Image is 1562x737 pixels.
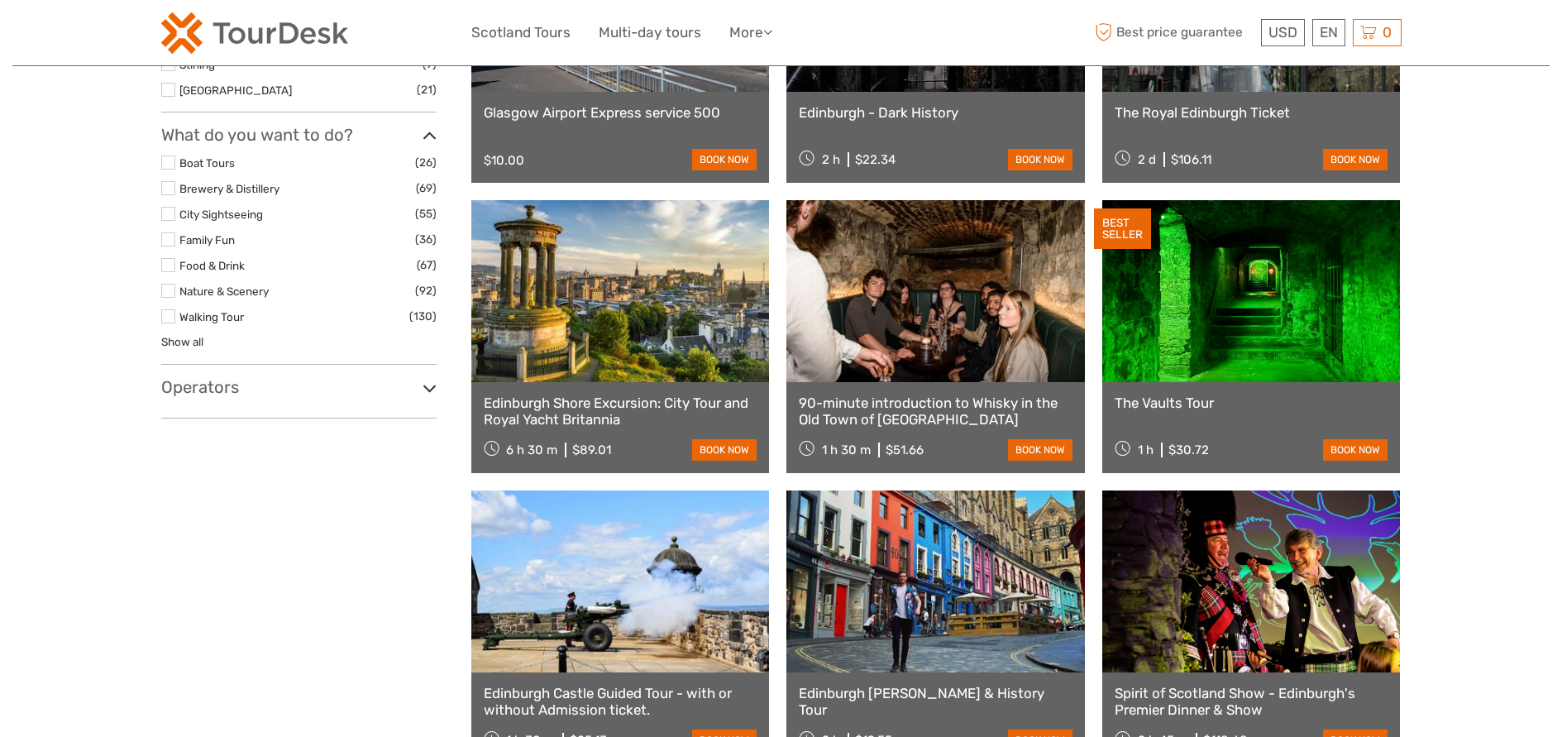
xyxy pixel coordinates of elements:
a: book now [1323,439,1388,461]
a: City Sightseeing [179,208,263,221]
span: 2 h [822,152,840,167]
a: Brewery & Distillery [179,182,279,195]
span: (21) [417,80,437,99]
span: 1 h [1138,443,1154,457]
a: Scotland Tours [471,21,571,45]
a: Boat Tours [179,156,235,170]
h3: What do you want to do? [161,125,437,145]
span: 2 d [1138,152,1156,167]
a: Nature & Scenery [179,285,269,298]
p: We're away right now. Please check back later! [23,29,187,42]
div: $106.11 [1171,152,1211,167]
a: Glasgow Airport Express service 500 [484,104,757,121]
div: $51.66 [886,443,924,457]
a: Multi-day tours [599,21,701,45]
a: Edinburgh - Dark History [799,104,1072,121]
a: Edinburgh Castle Guided Tour - with or without Admission ticket. [484,685,757,719]
button: Open LiveChat chat widget [190,26,210,45]
a: Edinburgh Shore Excursion: City Tour and Royal Yacht Britannia [484,395,757,428]
span: (55) [415,204,437,223]
a: Stirling [179,58,215,71]
span: 6 h 30 m [506,443,557,457]
span: 1 h 30 m [822,443,871,457]
span: 0 [1380,24,1394,41]
a: book now [1008,149,1072,170]
span: (69) [416,179,437,198]
a: More [729,21,772,45]
div: EN [1312,19,1345,46]
a: Food & Drink [179,259,245,272]
a: 90-minute introduction to Whisky in the Old Town of [GEOGRAPHIC_DATA] [799,395,1072,428]
a: [GEOGRAPHIC_DATA] [179,84,292,97]
span: (36) [415,230,437,249]
span: Best price guarantee [1091,19,1257,46]
div: $89.01 [572,443,611,457]
a: book now [1323,149,1388,170]
span: USD [1268,24,1297,41]
div: $10.00 [484,153,524,168]
div: $22.34 [855,152,896,167]
span: (130) [409,307,437,326]
img: 2254-3441b4b5-4e5f-4d00-b396-31f1d84a6ebf_logo_small.png [161,12,348,54]
span: (92) [415,281,437,300]
a: The Royal Edinburgh Ticket [1115,104,1388,121]
a: Spirit of Scotland Show - Edinburgh's Premier Dinner & Show [1115,685,1388,719]
a: book now [1008,439,1072,461]
span: (67) [417,256,437,275]
a: Family Fun [179,233,235,246]
a: book now [692,149,757,170]
div: $30.72 [1168,443,1209,457]
h3: Operators [161,377,437,397]
a: The Vaults Tour [1115,395,1388,411]
a: Walking Tour [179,310,244,323]
a: Edinburgh [PERSON_NAME] & History Tour [799,685,1072,719]
div: BEST SELLER [1094,208,1151,250]
a: Show all [161,335,203,348]
span: (26) [415,153,437,172]
a: book now [692,439,757,461]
